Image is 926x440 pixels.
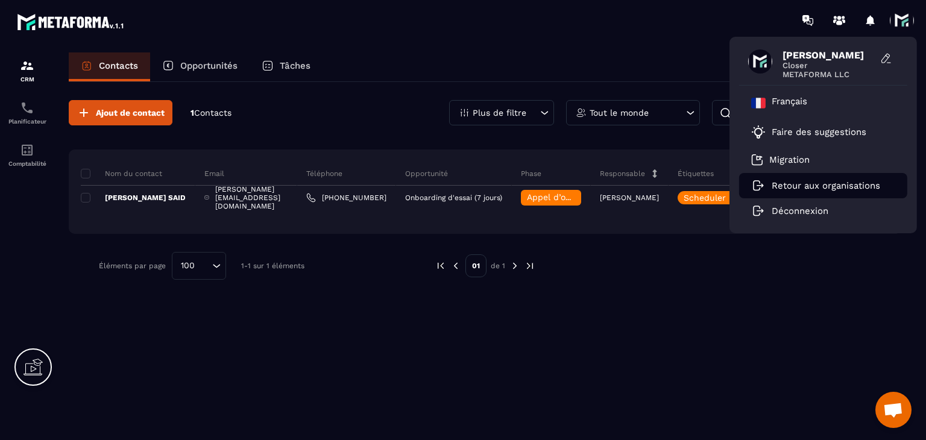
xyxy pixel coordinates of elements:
p: Retour aux organisations [772,180,880,191]
button: Ajout de contact [69,100,172,125]
p: Plus de filtre [473,108,526,117]
a: Retour aux organisations [751,180,880,191]
p: 1 [191,107,231,119]
p: [PERSON_NAME] [600,193,659,202]
p: Comptabilité [3,160,51,167]
p: Téléphone [306,169,342,178]
p: Opportunités [180,60,238,71]
p: 1-1 sur 1 éléments [241,262,304,270]
span: METAFORMA LLC [783,70,873,79]
span: Appel d’onboarding terminée [527,192,647,202]
a: Migration [751,154,810,166]
img: logo [17,11,125,33]
img: accountant [20,143,34,157]
p: Scheduler Onboarding (7jours D'essai) [684,193,842,202]
img: scheduler [20,101,34,115]
p: Éléments par page [99,262,166,270]
p: de 1 [491,261,505,271]
p: Tâches [280,60,310,71]
p: Déconnexion [772,206,828,216]
p: Phase [521,169,541,178]
img: prev [435,260,446,271]
p: Nom du contact [81,169,162,178]
p: Contacts [99,60,138,71]
img: next [509,260,520,271]
a: Opportunités [150,52,250,81]
p: Planificateur [3,118,51,125]
span: [PERSON_NAME] [783,49,873,61]
input: Search for option [199,259,209,272]
span: 100 [177,259,199,272]
a: Ouvrir le chat [875,392,912,428]
p: 01 [465,254,487,277]
a: Contacts [69,52,150,81]
span: Contacts [194,108,231,118]
p: Onboarding d'essai (7 jours) [405,193,502,202]
a: formationformationCRM [3,49,51,92]
p: Responsable [600,169,645,178]
img: formation [20,58,34,73]
span: Closer [783,61,873,70]
p: Français [772,96,807,110]
a: Faire des suggestions [751,125,880,139]
p: Étiquettes [678,169,714,178]
img: next [524,260,535,271]
p: [PERSON_NAME] SAID [81,193,186,203]
p: CRM [3,76,51,83]
img: prev [450,260,461,271]
p: Migration [769,154,810,165]
p: Tout le monde [590,108,649,117]
a: [PHONE_NUMBER] [306,193,386,203]
a: Tâches [250,52,323,81]
span: Ajout de contact [96,107,165,119]
p: Faire des suggestions [772,127,866,137]
div: Search for option [172,252,226,280]
p: Email [204,169,224,178]
a: schedulerschedulerPlanificateur [3,92,51,134]
p: Opportunité [405,169,448,178]
a: accountantaccountantComptabilité [3,134,51,176]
